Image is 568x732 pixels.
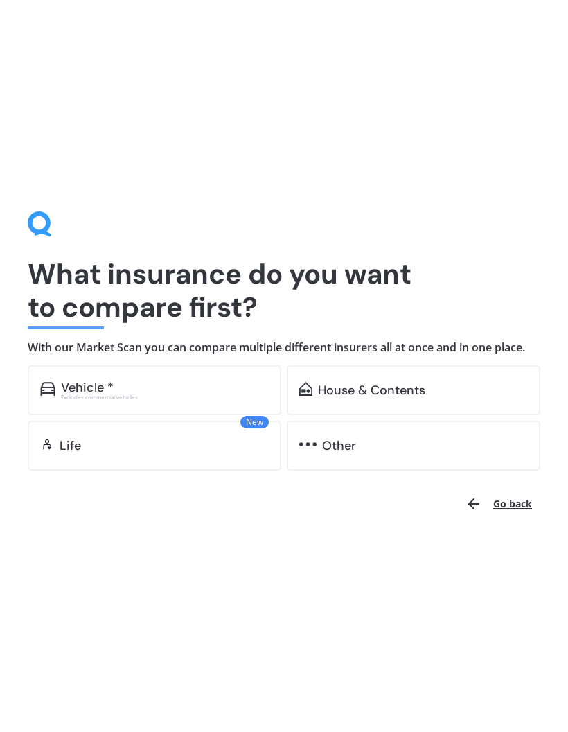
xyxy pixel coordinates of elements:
[40,382,55,396] img: car.f15378c7a67c060ca3f3.svg
[299,382,312,396] img: home-and-contents.b802091223b8502ef2dd.svg
[60,439,81,453] div: Life
[299,437,317,451] img: other.81dba5aafe580aa69f38.svg
[61,394,269,400] div: Excludes commercial vehicles
[28,340,540,355] h4: With our Market Scan you can compare multiple different insurers all at once and in one place.
[240,416,269,428] span: New
[322,439,356,453] div: Other
[61,381,114,394] div: Vehicle *
[40,437,54,451] img: life.f720d6a2d7cdcd3ad642.svg
[318,383,425,397] div: House & Contents
[28,257,540,324] h1: What insurance do you want to compare first?
[457,487,540,521] button: Go back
